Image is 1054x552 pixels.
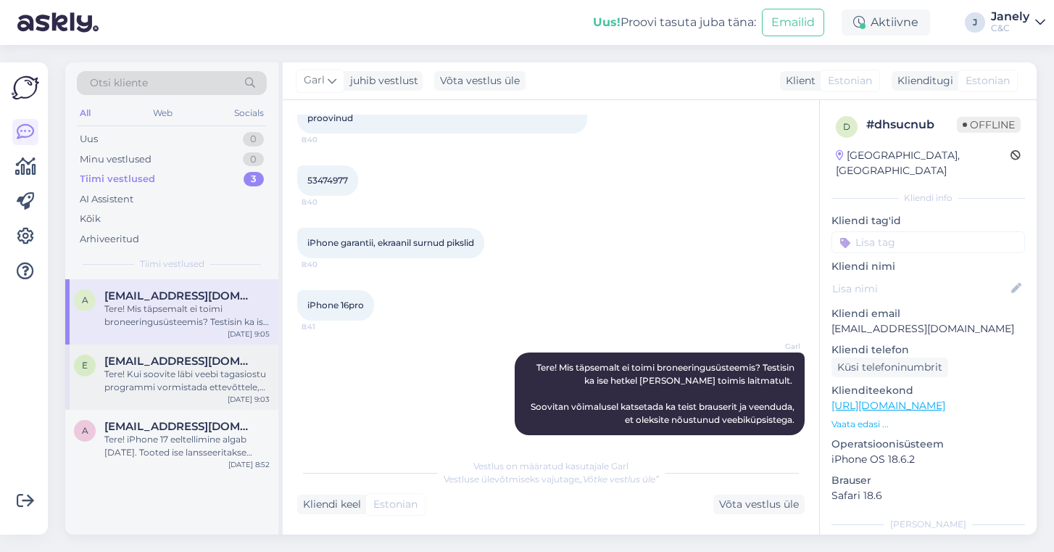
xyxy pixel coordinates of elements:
[831,452,1025,467] p: iPhone OS 18.6.2
[593,15,621,29] b: Uus!
[991,11,1045,34] a: JanelyC&C
[104,289,255,302] span: argo@markeer.ee
[307,175,348,186] span: 53474977
[243,132,264,147] div: 0
[579,474,659,485] i: „Võtke vestlus üle”
[104,355,255,368] span: evelinv@gmail.com
[297,497,361,512] div: Kliendi keel
[150,104,175,123] div: Web
[831,342,1025,358] p: Kliendi telefon
[307,300,364,310] span: iPhone 16pro
[831,358,948,377] div: Küsi telefoninumbrit
[140,258,204,271] span: Tiimi vestlused
[228,459,270,470] div: [DATE] 8:52
[832,281,1008,297] input: Lisa nimi
[966,73,1010,88] span: Estonian
[80,232,139,247] div: Arhiveeritud
[831,306,1025,321] p: Kliendi email
[831,488,1025,503] p: Safari 18.6
[228,394,270,405] div: [DATE] 9:03
[304,73,325,88] span: Garl
[831,191,1025,205] div: Kliendi info
[307,237,474,248] span: iPhone garantii, ekraanil surnud pikslid
[780,73,816,88] div: Klient
[713,495,805,514] div: Võta vestlus üle
[90,75,148,91] span: Otsi kliente
[866,116,957,133] div: # dhsucnub
[444,474,659,485] span: Vestluse ülevõtmiseks vajutage
[228,329,270,339] div: [DATE] 9:05
[104,302,270,329] div: Tere! Mis täpsemalt ei toimi broneeringusüsteemis? Testisin ka ise hetkel [PERSON_NAME] toimis la...
[831,213,1025,228] p: Kliendi tag'id
[434,71,526,91] div: Võta vestlus üle
[302,197,356,207] span: 8:40
[244,172,264,186] div: 3
[77,104,94,123] div: All
[82,360,88,371] span: e
[831,259,1025,274] p: Kliendi nimi
[831,321,1025,337] p: [EMAIL_ADDRESS][DOMAIN_NAME]
[831,437,1025,452] p: Operatsioonisüsteem
[302,259,356,270] span: 8:40
[746,436,800,447] span: 9:05
[82,425,88,436] span: A
[843,121,850,132] span: d
[80,192,133,207] div: AI Assistent
[473,461,628,471] span: Vestlus on määratud kasutajale Garl
[831,518,1025,531] div: [PERSON_NAME]
[12,74,39,102] img: Askly Logo
[892,73,953,88] div: Klienditugi
[80,152,152,167] div: Minu vestlused
[831,418,1025,431] p: Vaata edasi ...
[831,231,1025,253] input: Lisa tag
[991,11,1029,22] div: Janely
[831,383,1025,398] p: Klienditeekond
[80,132,98,147] div: Uus
[831,399,945,412] a: [URL][DOMAIN_NAME]
[373,497,418,512] span: Estonian
[531,362,797,425] span: Tere! Mis täpsemalt ei toimi broneeringusüsteemis? Testisin ka ise hetkel [PERSON_NAME] toimis la...
[344,73,418,88] div: juhib vestlust
[80,172,155,186] div: Tiimi vestlused
[746,341,800,352] span: Garl
[104,433,270,459] div: Tere! iPhone 17 eeltellimine algab [DATE]. Tooted ise lansseeritakse [DATE]. Eeltellimuste puhul ...
[836,148,1011,178] div: [GEOGRAPHIC_DATA], [GEOGRAPHIC_DATA]
[828,73,872,88] span: Estonian
[80,212,101,226] div: Kõik
[302,321,356,332] span: 8:41
[842,9,930,36] div: Aktiivne
[762,9,824,36] button: Emailid
[231,104,267,123] div: Socials
[991,22,1029,34] div: C&C
[243,152,264,167] div: 0
[957,117,1021,133] span: Offline
[104,368,270,394] div: Tere! Kui soovite läbi veebi tagasiostu programmi vormistada ettevõttele, siis see ei ole võimali...
[104,420,255,433] span: A.puuste@gmail.com
[82,294,88,305] span: a
[593,14,756,31] div: Proovi tasuta juba täna:
[302,134,356,145] span: 8:40
[965,12,985,33] div: J
[831,473,1025,488] p: Brauser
